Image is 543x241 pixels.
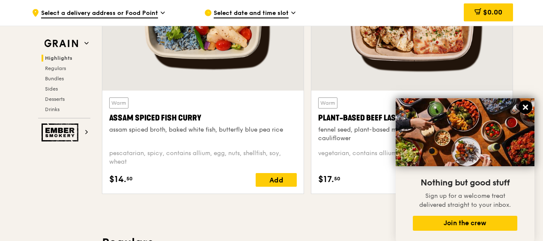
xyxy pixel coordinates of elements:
[109,173,126,186] span: $14.
[214,9,289,18] span: Select date and time slot
[318,149,506,166] div: vegetarian, contains allium, dairy, soy, wheat
[41,9,158,18] span: Select a delivery address or Food Point
[45,96,65,102] span: Desserts
[318,126,506,143] div: fennel seed, plant-based minced beef, citrusy roasted cauliflower
[45,65,66,71] span: Regulars
[109,112,297,124] div: Assam Spiced Fish Curry
[334,175,340,182] span: 50
[109,97,128,109] div: Warm
[318,97,337,109] div: Warm
[109,126,297,134] div: assam spiced broth, baked white fish, butterfly blue pea rice
[109,149,297,166] div: pescatarian, spicy, contains allium, egg, nuts, shellfish, soy, wheat
[413,216,517,231] button: Join the crew
[421,178,510,188] span: Nothing but good stuff
[45,76,64,82] span: Bundles
[45,86,58,92] span: Sides
[419,192,511,209] span: Sign up for a welcome treat delivered straight to your inbox.
[318,112,506,124] div: Plant-Based Beef Lasagna
[45,106,60,112] span: Drinks
[483,8,502,16] span: $0.00
[318,173,334,186] span: $17.
[396,98,534,166] img: DSC07876-Edit02-Large.jpeg
[126,175,133,182] span: 50
[42,123,81,141] img: Ember Smokery web logo
[519,100,532,114] button: Close
[256,173,297,187] div: Add
[45,55,72,61] span: Highlights
[42,36,81,51] img: Grain web logo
